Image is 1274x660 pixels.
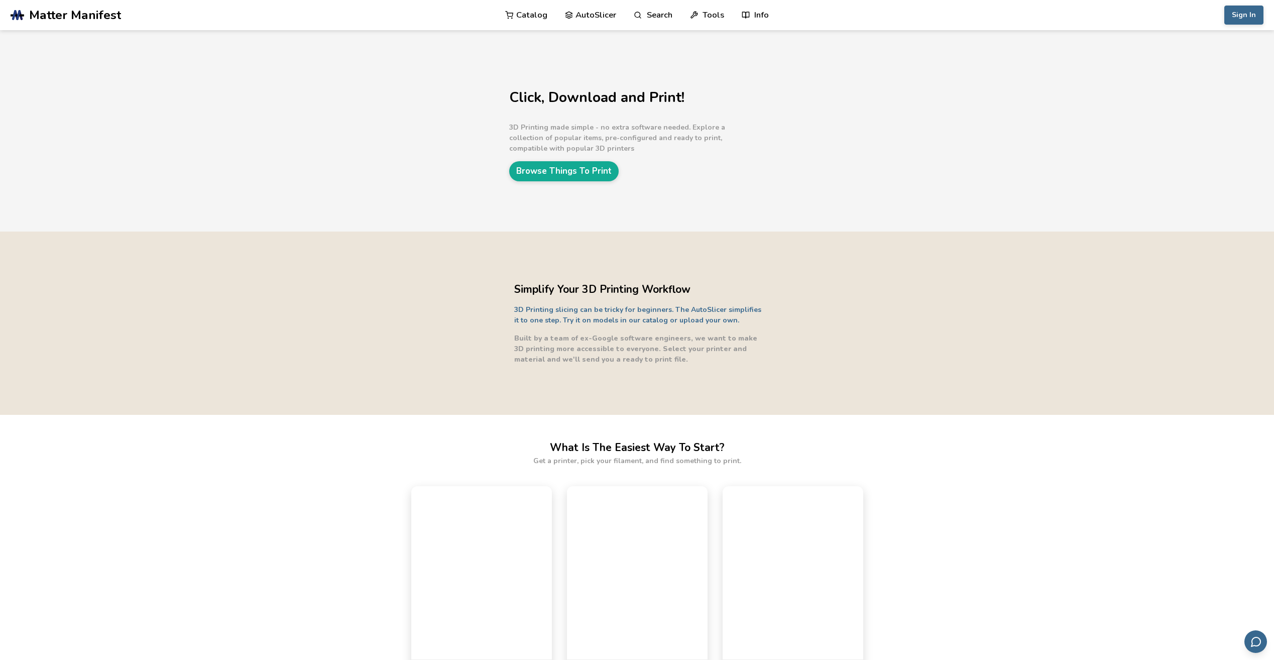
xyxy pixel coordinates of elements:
[533,456,741,466] p: Get a printer, pick your filament, and find something to print.
[509,161,619,181] a: Browse Things To Print
[514,282,765,297] h2: Simplify Your 3D Printing Workflow
[509,90,760,105] h1: Click, Download and Print!
[1244,630,1267,653] button: Send feedback via email
[29,8,121,22] span: Matter Manifest
[550,440,725,456] h2: What Is The Easiest Way To Start?
[509,122,760,154] p: 3D Printing made simple - no extra software needed. Explore a collection of popular items, pre-co...
[514,304,765,325] p: 3D Printing slicing can be tricky for beginners. The AutoSlicer simplifies it to one step. Try it...
[1224,6,1263,25] button: Sign In
[514,333,765,365] p: Built by a team of ex-Google software engineers, we want to make 3D printing more accessible to e...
